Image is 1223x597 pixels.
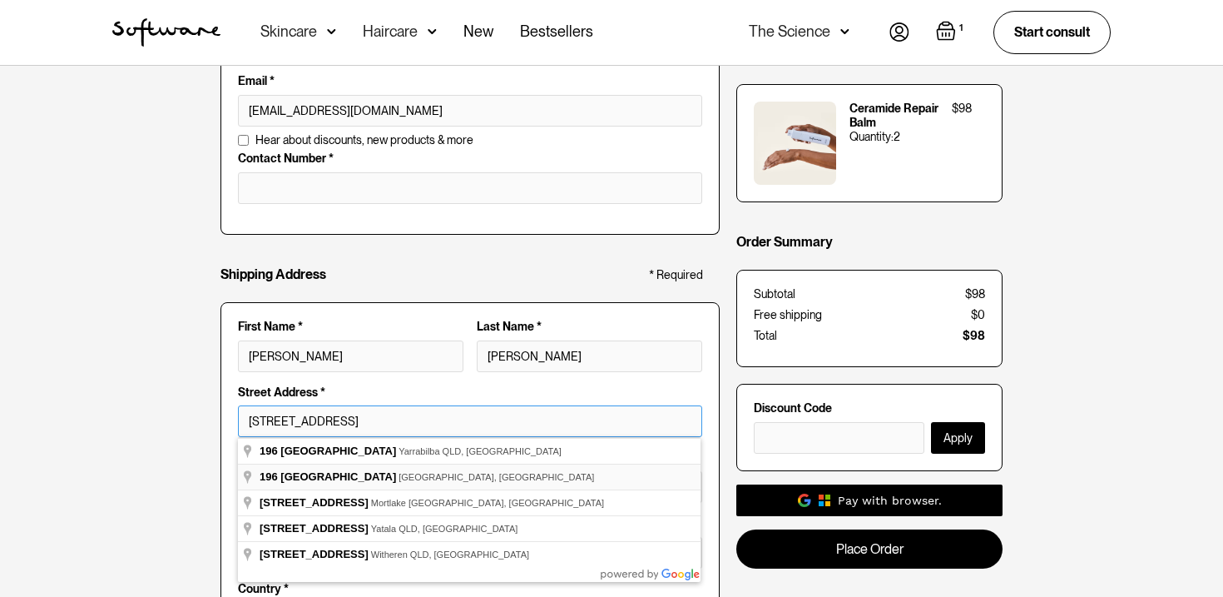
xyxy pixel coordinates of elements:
label: Email * [238,74,702,88]
img: arrow down [428,23,437,40]
span: [GEOGRAPHIC_DATA], [GEOGRAPHIC_DATA] [399,472,594,482]
span: [GEOGRAPHIC_DATA] [280,470,396,483]
span: 196 [260,470,278,483]
span: [GEOGRAPHIC_DATA] [280,445,396,457]
div: Free shipping [754,308,822,322]
div: * Required [649,268,703,282]
a: Open cart containing 1 items [936,21,967,44]
span: 196 [260,445,278,457]
label: First Name * [238,320,463,334]
input: Hear about discounts, new products & more [238,135,249,146]
a: Start consult [993,11,1111,53]
div: Skincare [260,23,317,40]
div: Quantity: [849,130,894,144]
label: Last Name * [477,320,702,334]
h4: Shipping Address [220,266,326,282]
span: [STREET_ADDRESS] [260,522,369,535]
div: Pay with browser. [838,492,942,509]
div: Ceramide Repair Balm [849,102,938,130]
div: $98 [965,287,985,301]
a: home [112,18,220,47]
button: Apply Discount [931,422,985,454]
span: [STREET_ADDRESS] [260,548,369,560]
label: Contact Number * [238,152,702,166]
img: arrow down [327,23,336,40]
span: [STREET_ADDRESS] [260,496,369,509]
div: $98 [952,102,972,116]
div: Total [754,329,777,343]
div: $0 [971,308,985,322]
a: Place Order [736,530,1003,569]
h4: Order Summary [736,234,833,250]
label: Country * [238,582,702,596]
a: Pay with browser. [736,485,1003,516]
div: Subtotal [754,287,795,301]
label: Street Address * [238,386,702,400]
span: Hear about discounts, new products & more [255,133,473,147]
div: 2 [894,130,900,144]
img: Software Logo [112,18,220,47]
img: arrow down [840,23,849,40]
div: Haircare [363,23,418,40]
label: Discount Code [754,401,985,415]
span: Yatala QLD, [GEOGRAPHIC_DATA] [371,524,518,534]
span: Witheren QLD, [GEOGRAPHIC_DATA] [371,550,529,560]
span: Mortlake [GEOGRAPHIC_DATA], [GEOGRAPHIC_DATA] [371,498,604,508]
span: Yarrabilba QLD, [GEOGRAPHIC_DATA] [399,446,562,456]
div: $98 [963,329,985,343]
input: Enter a location [238,405,702,437]
div: 1 [956,21,967,36]
div: The Science [749,23,830,40]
